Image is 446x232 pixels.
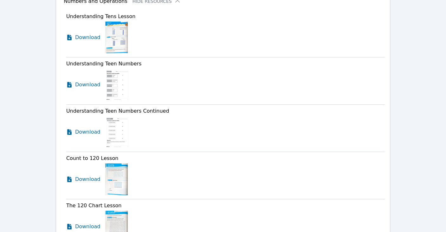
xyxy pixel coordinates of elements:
[75,223,100,230] span: Download
[75,34,100,41] span: Download
[66,163,100,195] a: Download
[66,108,169,114] span: Understanding Teen Numbers Continued
[105,22,128,53] img: Understanding Tens Lesson
[105,69,130,101] img: Understanding Teen Numbers
[66,61,142,67] span: Understanding Teen Numbers
[75,81,100,89] span: Download
[66,69,100,101] a: Download
[105,116,130,148] img: Understanding Teen Numbers Continued
[75,176,100,183] span: Download
[75,128,100,136] span: Download
[66,116,100,148] a: Download
[66,155,118,161] span: Count to 120 Lesson
[66,13,136,19] span: Understanding Tens Lesson
[66,22,100,53] a: Download
[105,163,128,195] img: Count to 120 Lesson
[66,202,122,209] span: The 120 Chart Lesson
